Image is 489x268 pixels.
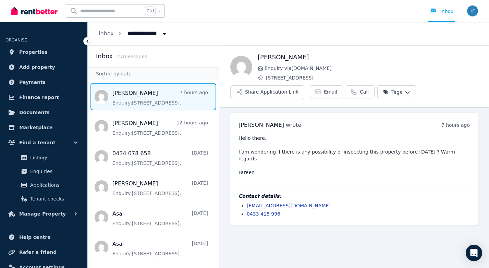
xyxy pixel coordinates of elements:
span: ORGANISE [5,38,27,42]
span: Manage Property [19,210,66,218]
img: Fareen Reza [230,56,252,78]
nav: Breadcrumb [88,22,179,45]
a: Applications [8,178,79,192]
a: Enquiries [8,165,79,178]
button: Tags [377,85,416,99]
span: Properties [19,48,48,56]
a: Marketplace [5,121,82,134]
span: Applications [30,181,76,189]
span: Listings [30,154,76,162]
span: Find a tenant [19,138,56,147]
a: Email [310,85,343,98]
span: Call [360,88,369,95]
a: [PERSON_NAME]12 hours agoEnquiry:[STREET_ADDRESS]. [112,119,208,136]
span: Enquiry via [DOMAIN_NAME] [265,65,478,72]
a: Asal[DATE]Enquiry:[STREET_ADDRESS]. [112,210,208,227]
span: Payments [19,78,46,86]
span: [PERSON_NAME] [239,122,284,128]
a: Properties [5,45,82,59]
span: Refer a friend [19,248,57,256]
a: [PERSON_NAME]7 hours agoEnquiry:[STREET_ADDRESS]. [112,89,208,106]
a: Documents [5,106,82,119]
div: Sorted by date [88,67,219,80]
span: Finance report [19,93,59,101]
img: Jeff [467,5,478,16]
a: Help centre [5,230,82,244]
a: 0434 078 658[DATE]Enquiry:[STREET_ADDRESS]. [112,149,208,167]
span: Tenant checks [30,195,76,203]
span: Marketplace [19,123,52,132]
a: Inbox [99,30,114,37]
span: Documents [19,108,50,117]
button: Find a tenant [5,136,82,149]
a: Asal[DATE]Enquiry:[STREET_ADDRESS]. [112,240,208,257]
button: Manage Property [5,207,82,221]
span: Add property [19,63,55,71]
div: Open Intercom Messenger [466,245,482,261]
div: Inbox [429,8,453,15]
span: 27 message s [117,54,147,59]
a: Finance report [5,90,82,104]
span: k [158,8,161,14]
h2: Inbox [96,51,113,61]
time: 7 hours ago [441,122,470,128]
h1: [PERSON_NAME] [258,52,478,62]
pre: Hello there. I am wondering if there is any possibility of inspecting this property before [DATE]... [239,135,470,176]
h4: Contact details: [239,193,470,199]
button: Share Application Link [230,85,304,99]
span: wrote [286,122,301,128]
span: [STREET_ADDRESS] [266,74,478,81]
a: Add property [5,60,82,74]
a: Listings [8,151,79,165]
a: Call [346,85,375,98]
span: Tags [383,89,402,96]
a: Payments [5,75,82,89]
span: Ctrl [145,7,156,15]
a: Tenant checks [8,192,79,206]
a: 0433 415 996 [247,211,280,217]
span: Enquiries [30,167,76,175]
img: RentBetter [11,6,58,16]
a: [EMAIL_ADDRESS][DOMAIN_NAME] [247,203,331,208]
span: Help centre [19,233,51,241]
span: Email [324,88,337,95]
a: Refer a friend [5,245,82,259]
a: [PERSON_NAME][DATE]Enquiry:[STREET_ADDRESS]. [112,180,208,197]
